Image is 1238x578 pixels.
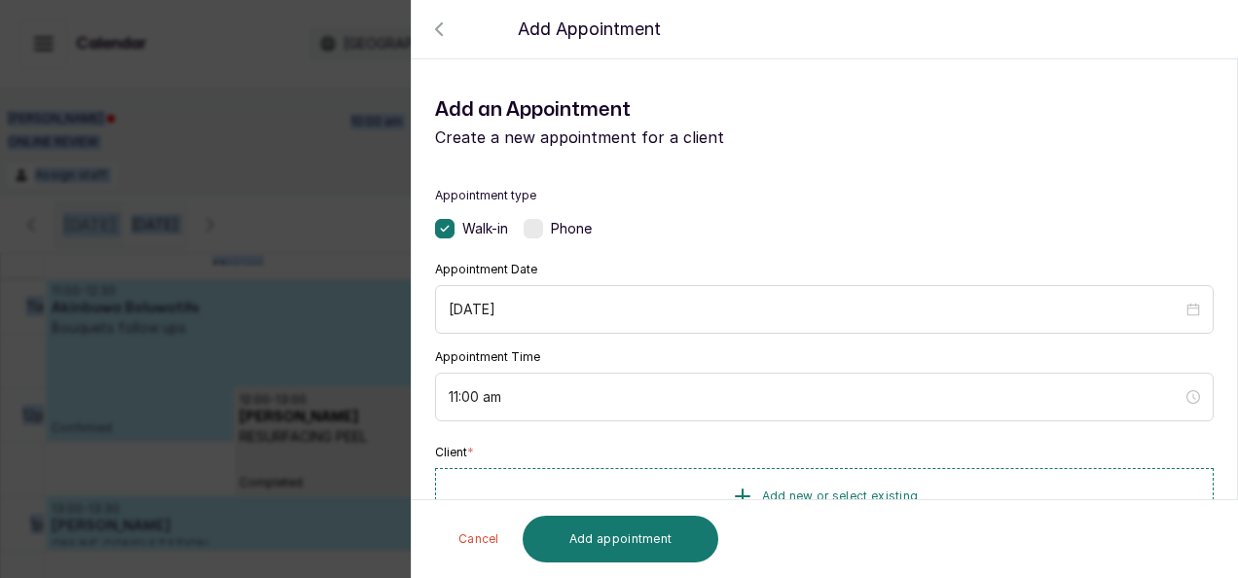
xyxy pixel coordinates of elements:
p: Create a new appointment for a client [435,126,1214,149]
input: Select date [449,299,1183,320]
label: Appointment Date [435,262,537,277]
button: Add new or select existing [435,468,1214,524]
label: Client [435,445,474,460]
span: Phone [551,219,592,238]
label: Appointment Time [435,349,540,365]
button: Add appointment [523,516,719,562]
input: Select time [449,386,1183,408]
button: Cancel [443,516,515,562]
span: Add new or select existing [762,488,919,504]
label: Appointment type [435,188,1214,203]
span: Walk-in [462,219,508,238]
p: Add Appointment [518,16,661,43]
